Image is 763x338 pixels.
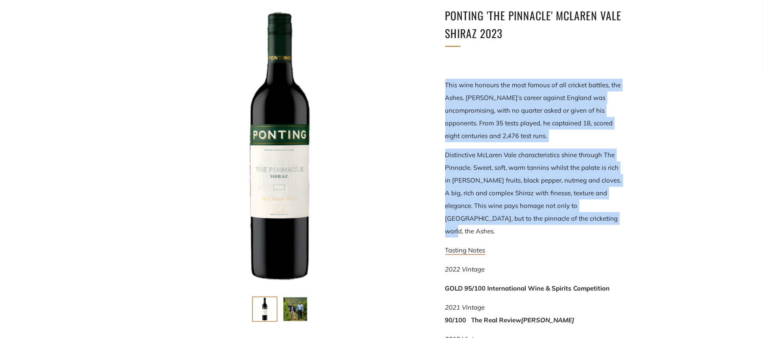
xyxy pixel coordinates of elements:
strong: 90/100 The Real Review [445,316,574,324]
h1: Ponting 'The Pinnacle' McLaren Vale Shiraz 2023 [445,7,623,42]
img: Load image into Gallery viewer, Ponting &#39;The Pinnacle&#39; McLaren Vale Shiraz 2023 [253,297,277,321]
em: 2021 Vintage [445,303,485,311]
em: 2022 Vintage [445,265,485,273]
strong: GOLD 95/100 International Wine & Spirits Competition [445,284,610,292]
p: Distinctive McLaren Vale characteristics shine through The Pinnacle. Sweet, soft, warm tannins wh... [445,149,623,238]
p: This wine honours the most famous of all cricket battles, the Ashes. [PERSON_NAME]’s career again... [445,79,623,142]
a: Tasting Notes [445,246,486,255]
em: [PERSON_NAME] [522,316,574,324]
button: Load image into Gallery viewer, Ponting &#39;The Pinnacle&#39; McLaren Vale Shiraz 2023 [252,296,277,322]
img: Load image into Gallery viewer, Ponting &#39;The Pinnacle&#39; McLaren Vale Shiraz 2023 [283,297,307,321]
